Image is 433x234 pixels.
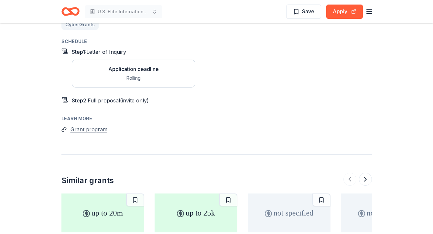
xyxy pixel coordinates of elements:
button: Apply [326,5,363,19]
button: U.S. Elite International Community and Education Programs [85,5,162,18]
button: Save [286,5,321,19]
div: Rolling [108,74,159,82]
span: Step 1 : [72,49,86,55]
span: Letter of Inquiry [86,49,126,55]
span: U.S. Elite International Community and Education Programs [98,8,149,16]
div: up to 20m [61,193,144,232]
span: Save [302,7,314,16]
span: Step 2 : [72,97,88,104]
div: Application deadline [108,65,159,73]
div: not specified [341,193,424,232]
div: not specified [248,193,330,232]
a: Home [61,4,80,19]
div: Schedule [61,38,372,45]
span: Full proposal (invite only) [88,97,149,104]
div: up to 25k [155,193,237,232]
div: Similar grants [61,175,114,186]
button: Grant program [70,125,107,134]
div: Learn more [61,115,372,123]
